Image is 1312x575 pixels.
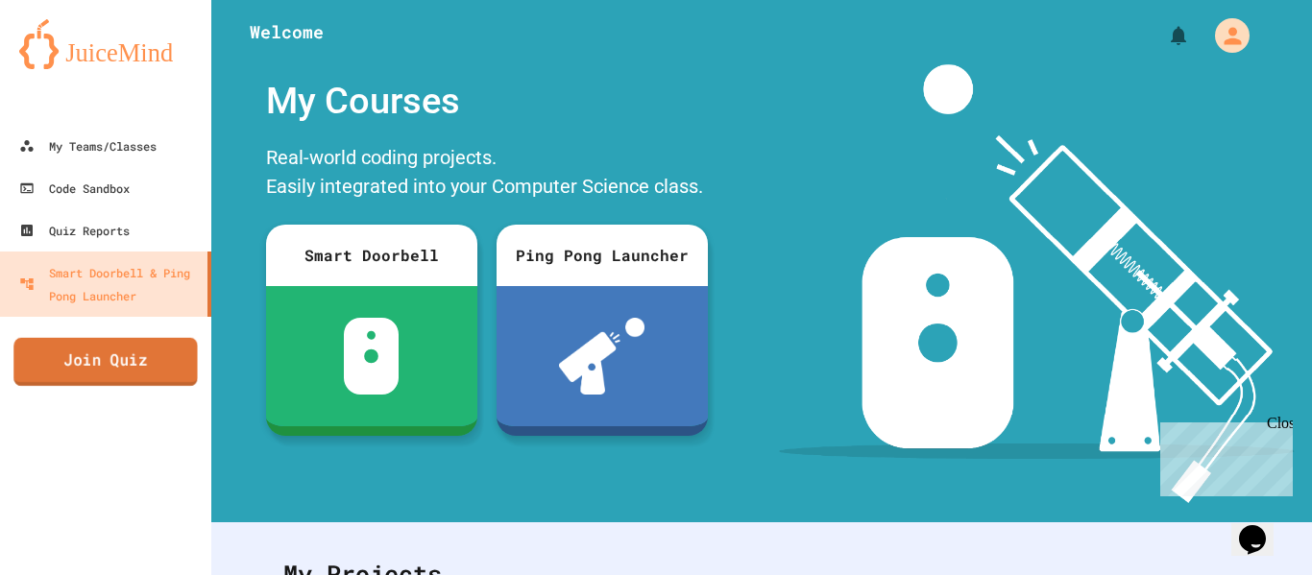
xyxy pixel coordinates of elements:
[1231,498,1293,556] iframe: chat widget
[19,261,200,307] div: Smart Doorbell & Ping Pong Launcher
[19,177,130,200] div: Code Sandbox
[256,138,717,210] div: Real-world coding projects. Easily integrated into your Computer Science class.
[13,338,197,386] a: Join Quiz
[1195,13,1254,58] div: My Account
[1153,415,1293,496] iframe: chat widget
[344,318,399,395] img: sdb-white.svg
[8,8,133,122] div: Chat with us now!Close
[266,225,477,286] div: Smart Doorbell
[256,64,717,138] div: My Courses
[19,19,192,69] img: logo-orange.svg
[19,134,157,157] div: My Teams/Classes
[559,318,644,395] img: ppl-with-ball.png
[779,64,1294,503] img: banner-image-my-projects.png
[19,219,130,242] div: Quiz Reports
[1131,19,1195,52] div: My Notifications
[497,225,708,286] div: Ping Pong Launcher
